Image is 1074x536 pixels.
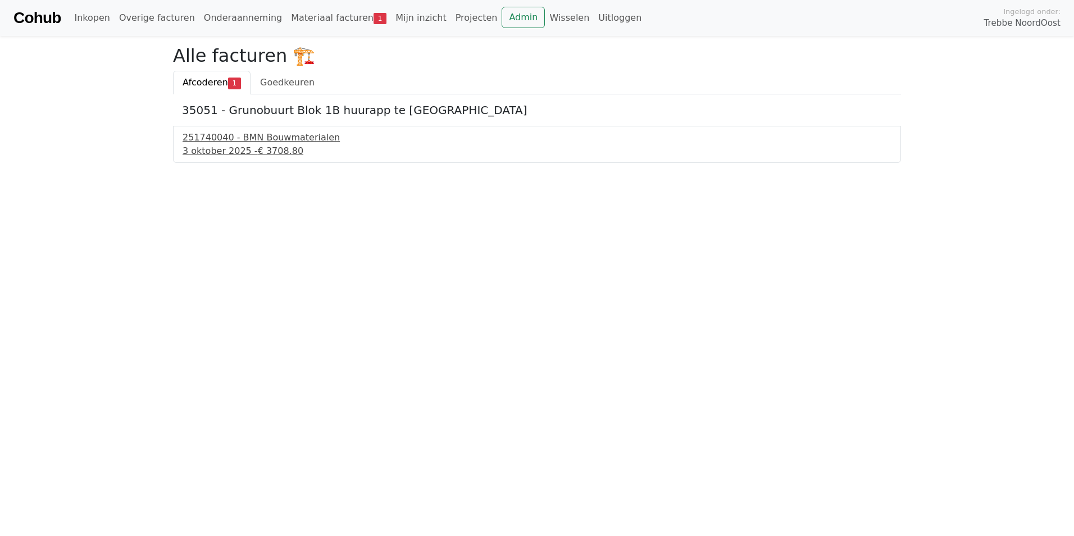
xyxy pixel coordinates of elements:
span: € 3708.80 [258,146,303,156]
span: 1 [228,78,241,89]
a: Admin [502,7,545,28]
a: Mijn inzicht [391,7,451,29]
a: Wisselen [545,7,594,29]
a: Afcoderen1 [173,71,251,94]
h2: Alle facturen 🏗️ [173,45,901,66]
div: 3 oktober 2025 - [183,144,891,158]
a: Onderaanneming [199,7,286,29]
a: Projecten [451,7,502,29]
h5: 35051 - Grunobuurt Blok 1B huurapp te [GEOGRAPHIC_DATA] [182,103,892,117]
a: 251740040 - BMN Bouwmaterialen3 oktober 2025 -€ 3708.80 [183,131,891,158]
a: Goedkeuren [251,71,324,94]
a: Cohub [13,4,61,31]
span: Ingelogd onder: [1003,6,1061,17]
span: Goedkeuren [260,77,315,88]
div: 251740040 - BMN Bouwmaterialen [183,131,891,144]
a: Inkopen [70,7,114,29]
a: Overige facturen [115,7,199,29]
span: Trebbe NoordOost [984,17,1061,30]
span: Afcoderen [183,77,228,88]
span: 1 [374,13,386,24]
a: Uitloggen [594,7,646,29]
a: Materiaal facturen1 [286,7,391,29]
